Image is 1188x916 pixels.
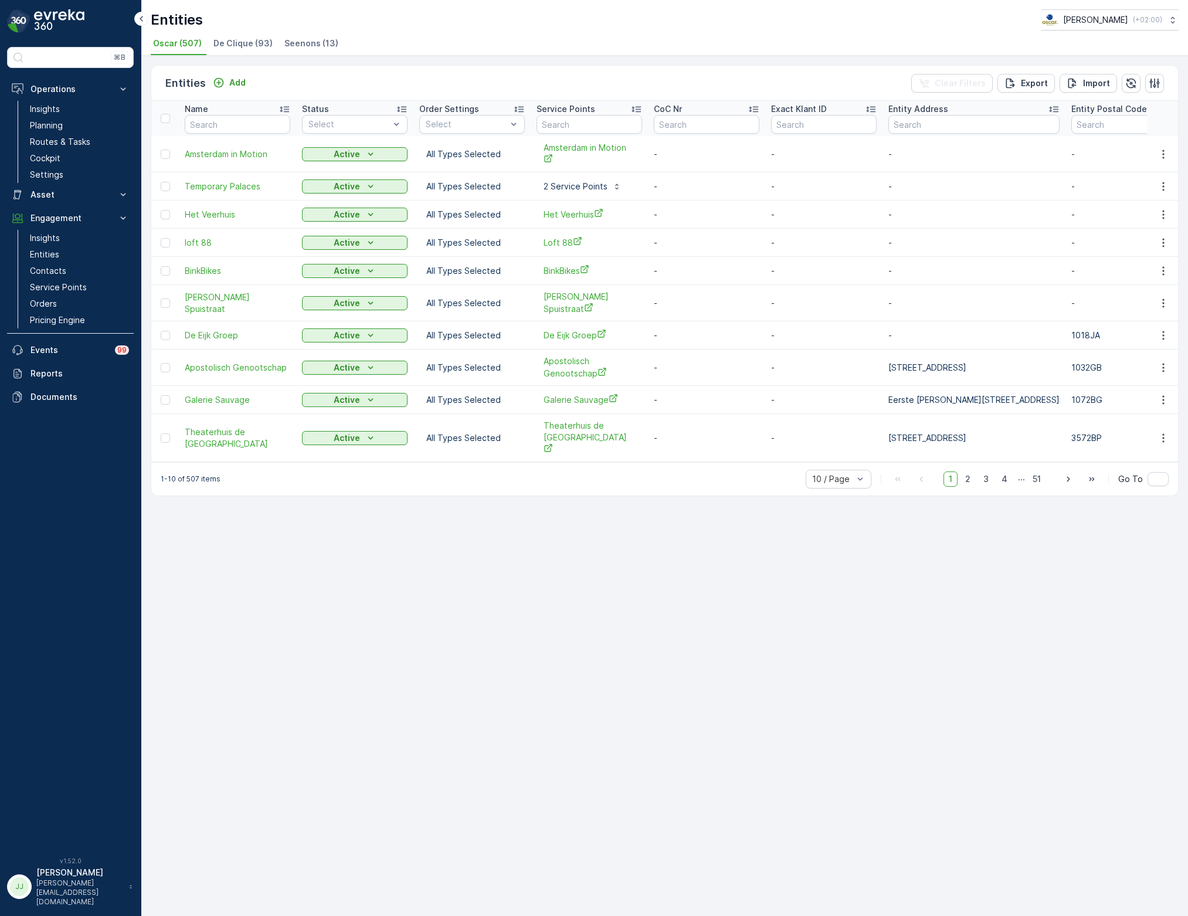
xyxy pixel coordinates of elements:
[161,395,170,405] div: Toggle Row Selected
[888,209,1060,220] p: -
[185,148,290,160] span: Amsterdam in Motion
[30,103,60,115] p: Insights
[1071,103,1147,115] p: Entity Postal Code
[334,237,360,249] p: Active
[185,265,290,277] a: BinkBikes
[888,330,1060,341] p: -
[30,391,129,403] p: Documents
[997,74,1055,93] button: Export
[888,432,1060,444] p: [STREET_ADDRESS]
[302,179,408,194] button: Active
[544,291,635,315] span: [PERSON_NAME] Spuistraat
[426,432,518,444] p: All Types Selected
[544,393,635,406] a: Galerie Sauvage
[334,432,360,444] p: Active
[302,361,408,375] button: Active
[30,136,90,148] p: Routes & Tasks
[771,330,877,341] p: -
[25,296,134,312] a: Orders
[10,877,29,896] div: JJ
[654,115,759,134] input: Search
[1083,77,1110,89] p: Import
[654,103,682,115] p: CoC Nr
[654,209,759,220] p: -
[30,120,63,131] p: Planning
[1063,14,1128,26] p: [PERSON_NAME]
[25,150,134,167] a: Cockpit
[426,209,518,220] p: All Types Selected
[1071,237,1177,249] p: -
[1071,265,1177,277] p: -
[153,38,202,49] span: Oscar (507)
[1041,9,1179,30] button: [PERSON_NAME](+02:00)
[888,265,1060,277] p: -
[654,297,759,309] p: -
[7,362,134,385] a: Reports
[334,297,360,309] p: Active
[426,362,518,374] p: All Types Selected
[654,265,759,277] p: -
[771,265,877,277] p: -
[161,433,170,443] div: Toggle Row Selected
[1071,181,1177,192] p: -
[1118,473,1143,485] span: Go To
[302,296,408,310] button: Active
[544,208,635,220] a: Het Veerhuis
[537,177,629,196] button: 2 Service Points
[302,147,408,161] button: Active
[161,150,170,159] div: Toggle Row Selected
[30,344,108,356] p: Events
[1041,13,1058,26] img: basis-logo_rgb2x.png
[30,368,129,379] p: Reports
[771,181,877,192] p: -
[30,265,66,277] p: Contacts
[114,53,125,62] p: ⌘B
[1133,15,1162,25] p: ( +02:00 )
[30,169,63,181] p: Settings
[426,330,518,341] p: All Types Selected
[302,208,408,222] button: Active
[1071,362,1177,374] p: 1032GB
[161,266,170,276] div: Toggle Row Selected
[1027,471,1046,487] span: 51
[1071,209,1177,220] p: -
[426,118,507,130] p: Select
[229,77,246,89] p: Add
[185,330,290,341] span: De Eijk Groep
[426,394,518,406] p: All Types Selected
[117,345,127,355] p: 99
[544,181,607,192] p: 2 Service Points
[25,117,134,134] a: Planning
[888,362,1060,374] p: [STREET_ADDRESS]
[771,297,877,309] p: -
[7,77,134,101] button: Operations
[771,103,827,115] p: Exact Klant ID
[426,148,518,160] p: All Types Selected
[334,330,360,341] p: Active
[185,426,290,450] a: Theaterhuis de Berenkuil
[544,236,635,249] a: Loft 88
[185,209,290,220] a: Het Veerhuis
[1018,471,1025,487] p: ...
[426,237,518,249] p: All Types Selected
[185,237,290,249] a: loft 88
[185,362,290,374] a: Apostolisch Genootschap
[544,355,635,379] span: Apostolisch Genootschap
[284,38,338,49] span: Seenons (13)
[7,206,134,230] button: Engagement
[185,291,290,315] span: [PERSON_NAME] Spuistraat
[1060,74,1117,93] button: Import
[185,181,290,192] span: Temporary Palaces
[30,212,110,224] p: Engagement
[25,263,134,279] a: Contacts
[544,264,635,277] span: BinkBikes
[30,83,110,95] p: Operations
[185,291,290,315] a: Bram Ladage Spuistraat
[771,209,877,220] p: -
[771,237,877,249] p: -
[544,420,635,456] span: Theaterhuis de [GEOGRAPHIC_DATA]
